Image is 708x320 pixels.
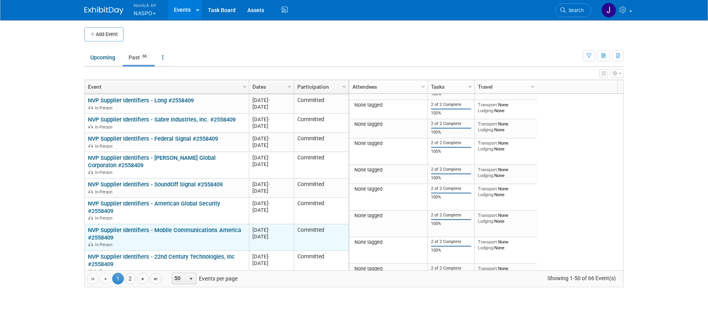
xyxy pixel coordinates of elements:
span: Transport: [478,186,498,191]
td: Committed [294,251,349,277]
div: 2 of 2 Complete [431,186,472,191]
a: Go to the last page [150,273,162,284]
div: [DATE] [252,154,290,161]
span: In-Person [95,189,115,195]
div: 2 of 2 Complete [431,102,472,107]
a: Past66 [123,50,155,65]
div: [DATE] [252,142,290,148]
div: None None [478,213,534,224]
div: [DATE] [252,188,290,194]
div: None tagged [352,186,425,192]
a: Dates [252,80,289,93]
span: Showing 1-50 of 66 Event(s) [540,273,623,284]
a: NVP Supplier Identifiers - American Global Security #2558409 [88,200,220,215]
img: In-Person Event [88,242,93,246]
a: Participation [297,80,343,93]
img: In-Person Event [88,105,93,109]
div: None None [478,266,534,277]
span: Events per page [162,273,245,284]
div: 100% [431,130,472,135]
div: [DATE] [252,227,290,233]
div: None None [478,102,534,113]
a: NVP Supplier Identifiers - Federal Signal #2558409 [88,135,218,142]
a: Go to the next page [137,273,149,284]
a: Go to the first page [87,273,98,284]
a: Travel [478,80,532,93]
div: [DATE] [252,207,290,213]
div: 100% [431,221,472,227]
a: Column Settings [529,80,537,92]
span: - [268,227,270,233]
button: Add Event [84,27,123,41]
img: Jamie Dunn [601,3,616,18]
a: NVP Supplier Identifiers - 22nd Century Technologies, Inc #2558409 [88,253,235,268]
a: NVP Supplier Identifiers - Long #2558409 [88,97,194,104]
div: [DATE] [252,116,290,123]
img: In-Person Event [88,170,93,174]
div: [DATE] [252,135,290,142]
td: Committed [294,198,349,224]
div: 100% [431,149,472,154]
span: - [268,181,270,187]
span: Transport: [478,121,498,127]
span: Go to the last page [153,276,159,282]
div: None None [478,121,534,132]
div: 100% [431,175,472,181]
a: NVP Supplier Identifiers - SoundOff Signal #2558409 [88,181,223,188]
img: In-Person Event [88,216,93,220]
div: [DATE] [252,161,290,168]
a: Tasks [431,80,469,93]
div: 2 of 2 Complete [431,121,472,127]
div: None None [478,167,534,178]
span: Go to the next page [140,276,146,282]
span: Column Settings [286,84,293,90]
a: Attendees [352,80,422,93]
span: - [268,116,270,122]
div: 2 of 2 Complete [431,213,472,218]
img: In-Person Event [88,144,93,148]
span: Transport: [478,140,498,146]
div: None tagged [352,266,425,272]
a: Column Settings [286,80,294,92]
div: 2 of 2 Complete [431,266,472,271]
div: 100% [431,111,472,116]
span: In-Person [95,242,115,247]
span: In-Person [95,144,115,149]
span: In-Person [95,105,115,111]
div: [DATE] [252,181,290,188]
span: Column Settings [529,84,536,90]
a: 2 [124,273,136,284]
span: Go to the previous page [102,276,108,282]
div: [DATE] [252,104,290,110]
td: Committed [294,224,349,251]
div: 100% [431,91,472,97]
span: Lodging: [478,192,494,197]
div: [DATE] [252,123,290,129]
a: NVP Supplier Identifiers - Mobile Communications America #2558409 [88,227,241,241]
span: Search [566,7,584,13]
div: [DATE] [252,253,290,260]
div: None tagged [352,167,425,173]
div: [DATE] [252,97,290,104]
span: Go to the first page [89,276,96,282]
span: Lodging: [478,173,494,178]
div: None tagged [352,239,425,245]
span: In-Person [95,269,115,274]
a: Column Settings [241,80,249,92]
span: Transport: [478,213,498,218]
span: 1 [112,273,124,284]
span: Column Settings [341,84,347,90]
span: Lodging: [478,245,494,250]
a: Search [555,4,591,17]
div: [DATE] [252,233,290,240]
div: 2 of 2 Complete [431,140,472,146]
a: NVP Supplier Identifiers - Sabre Industries, Inc. #2558409 [88,116,236,123]
div: None None [478,140,534,152]
td: Committed [294,95,349,114]
div: [DATE] [252,200,290,207]
a: Column Settings [340,80,349,92]
td: Committed [294,133,349,152]
img: In-Person Event [88,269,93,273]
a: Column Settings [466,80,475,92]
img: In-Person Event [88,125,93,129]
